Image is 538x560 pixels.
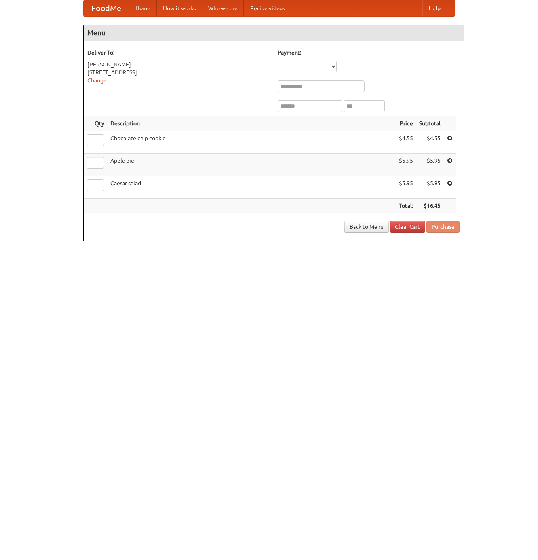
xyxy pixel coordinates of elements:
[87,61,270,68] div: [PERSON_NAME]
[395,116,416,131] th: Price
[426,221,460,233] button: Purchase
[84,25,464,41] h4: Menu
[395,131,416,154] td: $4.55
[244,0,291,16] a: Recipe videos
[416,116,444,131] th: Subtotal
[87,77,106,84] a: Change
[278,49,460,57] h5: Payment:
[416,131,444,154] td: $4.55
[395,176,416,199] td: $5.95
[87,68,270,76] div: [STREET_ADDRESS]
[157,0,202,16] a: How it works
[129,0,157,16] a: Home
[107,154,395,176] td: Apple pie
[107,116,395,131] th: Description
[416,154,444,176] td: $5.95
[390,221,425,233] a: Clear Cart
[344,221,389,233] a: Back to Menu
[84,116,107,131] th: Qty
[107,176,395,199] td: Caesar salad
[416,176,444,199] td: $5.95
[395,154,416,176] td: $5.95
[87,49,270,57] h5: Deliver To:
[395,199,416,213] th: Total:
[107,131,395,154] td: Chocolate chip cookie
[422,0,447,16] a: Help
[416,199,444,213] th: $16.45
[202,0,244,16] a: Who we are
[84,0,129,16] a: FoodMe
